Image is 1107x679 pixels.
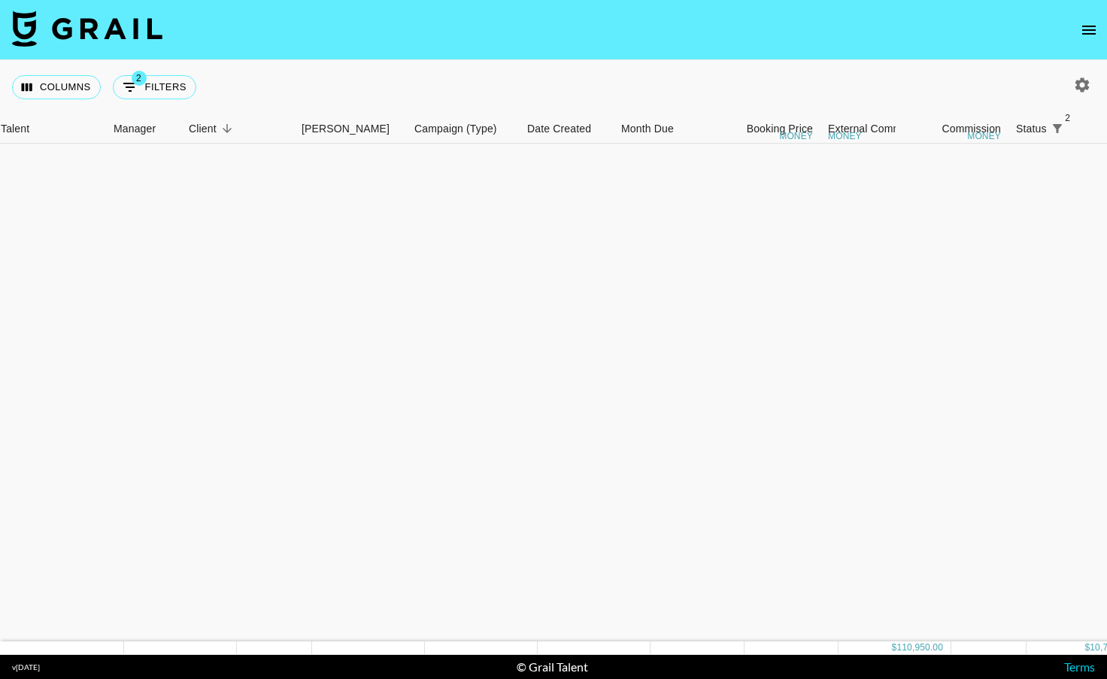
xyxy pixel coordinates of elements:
[896,641,943,654] div: 110,950.00
[614,114,708,144] div: Month Due
[967,132,1001,141] div: money
[527,114,591,144] div: Date Created
[828,132,862,141] div: money
[1068,118,1089,139] button: Sort
[1047,118,1068,139] div: 2 active filters
[189,114,217,144] div: Client
[113,75,196,99] button: Show filters
[12,11,162,47] img: Grail Talent
[942,114,1001,144] div: Commission
[1074,15,1104,45] button: open drawer
[12,662,40,672] div: v [DATE]
[747,114,813,144] div: Booking Price
[114,114,156,144] div: Manager
[414,114,497,144] div: Campaign (Type)
[779,132,813,141] div: money
[1,114,29,144] div: Talent
[181,114,294,144] div: Client
[1047,118,1068,139] button: Show filters
[407,114,520,144] div: Campaign (Type)
[1016,114,1047,144] div: Status
[217,118,238,139] button: Sort
[132,71,147,86] span: 2
[828,114,930,144] div: External Commission
[892,641,897,654] div: $
[1060,111,1075,126] span: 2
[1084,641,1090,654] div: $
[294,114,407,144] div: Booker
[517,659,588,674] div: © Grail Talent
[621,114,674,144] div: Month Due
[106,114,181,144] div: Manager
[302,114,390,144] div: [PERSON_NAME]
[520,114,614,144] div: Date Created
[12,75,101,99] button: Select columns
[1064,659,1095,674] a: Terms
